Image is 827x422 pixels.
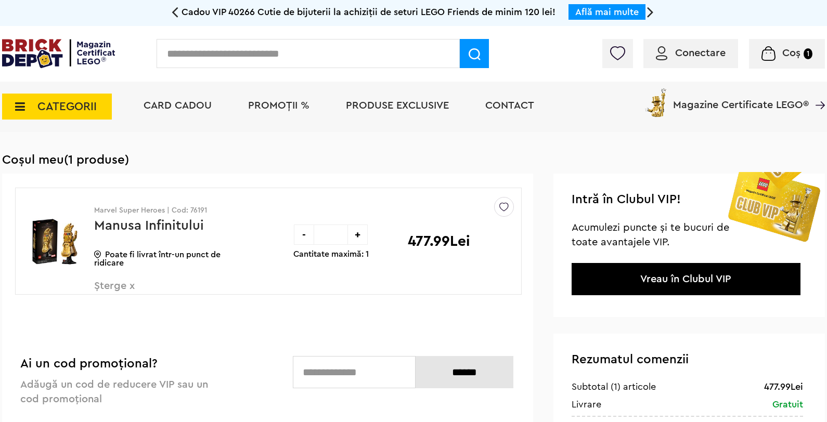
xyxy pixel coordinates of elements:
span: Magazine Certificate LEGO® [673,86,809,110]
a: Conectare [656,48,726,58]
span: CATEGORII [37,101,97,112]
span: Ai un cod promoțional? [20,358,158,370]
small: 1 [804,48,812,59]
span: Conectare [675,48,726,58]
div: + [347,225,368,245]
a: PROMOȚII % [248,100,309,111]
span: Șterge x [94,281,216,303]
span: Cadou VIP 40266 Cutie de bijuterii la achiziții de seturi LEGO Friends de minim 120 lei! [182,7,555,17]
div: Subtotal (1) articole [572,380,656,393]
a: Magazine Certificate LEGO® [809,86,825,97]
div: - [294,225,314,245]
span: (1 produse) [64,154,129,166]
h1: Coșul meu [2,153,825,167]
div: 477.99Lei [764,380,803,393]
div: Livrare [572,398,601,411]
p: Marvel Super Heroes | Cod: 76191 [94,207,242,214]
a: Produse exclusive [346,100,449,111]
span: Intră în Clubul VIP! [572,193,681,206]
a: Contact [485,100,534,111]
p: Poate fi livrat într-un punct de ridicare [94,250,242,267]
span: Rezumatul comenzii [572,353,689,366]
a: Manusa Infinitului [94,219,204,232]
div: Gratuit [772,398,803,411]
span: Coș [782,48,800,58]
p: Cantitate maximă: 1 [293,250,369,258]
span: Acumulezi puncte și te bucuri de toate avantajele VIP. [572,222,729,247]
img: Manusa Infinitului [23,203,87,281]
a: Află mai multe [575,7,639,17]
p: 477.99Lei [408,234,470,248]
span: Adăugă un cod de reducere VIP sau un cod promoțional [20,379,208,404]
a: Vreau în Clubul VIP [640,274,731,284]
a: Card Cadou [144,100,212,111]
